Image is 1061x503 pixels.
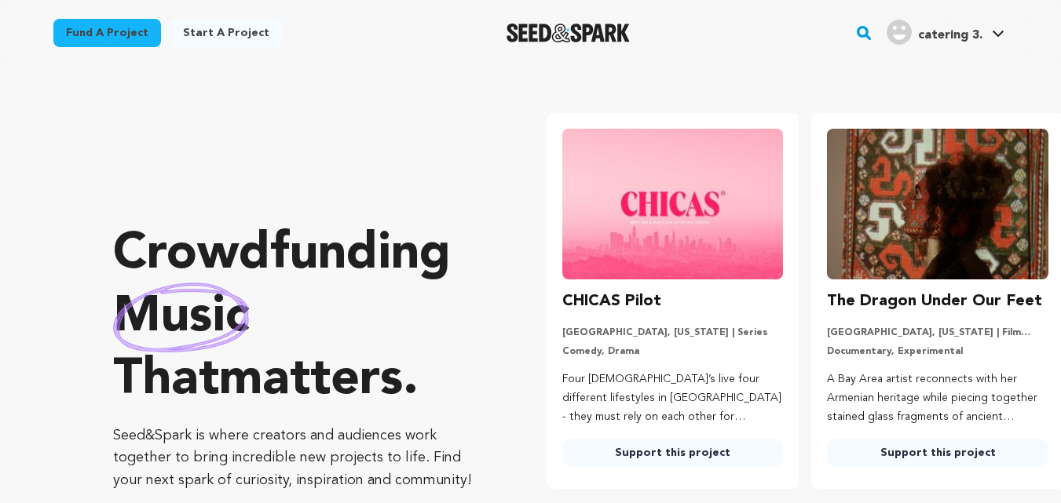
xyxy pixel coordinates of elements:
[113,425,484,492] p: Seed&Spark is where creators and audiences work together to bring incredible new projects to life...
[887,20,912,45] img: user.png
[827,370,1048,426] p: A Bay Area artist reconnects with her Armenian heritage while piecing together stained glass frag...
[113,282,249,352] img: hand sketched image
[827,129,1048,279] img: The Dragon Under Our Feet image
[884,16,1008,49] span: catering 3.'s Profile
[113,224,484,412] p: Crowdfunding that .
[507,24,630,42] img: Seed&Spark Logo Dark Mode
[219,355,403,406] span: matters
[827,326,1048,339] p: [GEOGRAPHIC_DATA], [US_STATE] | Film Feature
[170,19,282,47] a: Start a project
[562,439,784,467] a: Support this project
[562,129,784,279] img: CHICAS Pilot image
[507,24,630,42] a: Seed&Spark Homepage
[827,289,1042,314] h3: The Dragon Under Our Feet
[827,439,1048,467] a: Support this project
[918,29,982,42] span: catering 3.
[887,20,982,45] div: catering 3.'s Profile
[884,16,1008,45] a: catering 3.'s Profile
[562,345,784,358] p: Comedy, Drama
[827,345,1048,358] p: Documentary, Experimental
[53,19,161,47] a: Fund a project
[562,370,784,426] p: Four [DEMOGRAPHIC_DATA]’s live four different lifestyles in [GEOGRAPHIC_DATA] - they must rely on...
[562,326,784,339] p: [GEOGRAPHIC_DATA], [US_STATE] | Series
[562,289,661,314] h3: CHICAS Pilot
